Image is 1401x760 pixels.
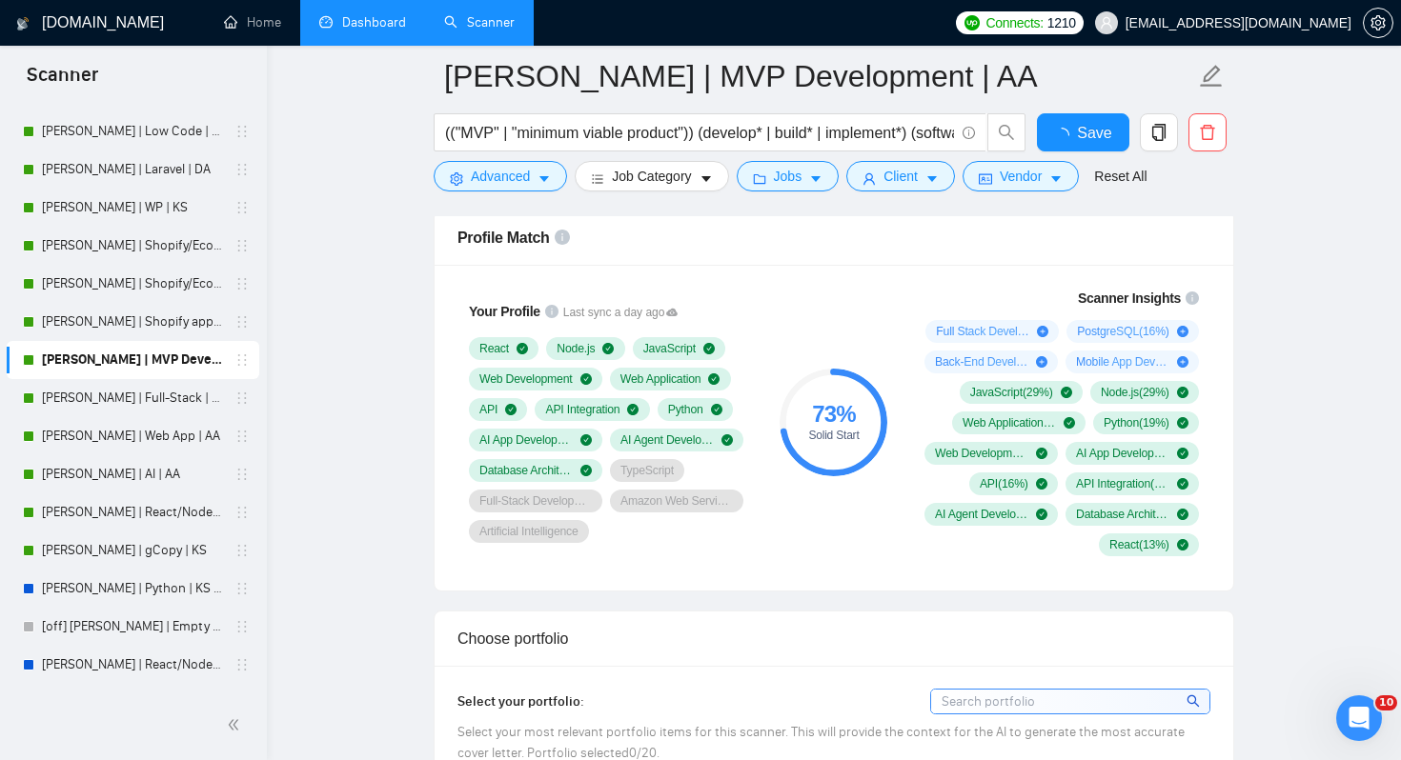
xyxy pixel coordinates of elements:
span: plus-circle [1037,326,1048,337]
span: info-circle [555,230,570,245]
span: Node.js ( 29 %) [1101,385,1169,400]
span: Select your portfolio: [457,693,584,710]
span: holder [234,352,250,368]
button: copy [1140,113,1178,151]
span: Python [668,402,703,417]
div: 73 % [780,403,887,426]
button: Save [1037,113,1129,151]
a: [PERSON_NAME] | React/Node | KS - WIP [42,646,223,684]
span: holder [234,276,250,291]
span: check-circle [1036,478,1047,490]
span: check-circle [1064,417,1075,429]
span: holder [234,581,250,596]
span: info-circle [545,305,558,318]
span: plus-circle [1177,356,1188,368]
span: delete [1189,124,1226,141]
button: setting [1363,8,1393,38]
span: check-circle [721,434,733,446]
span: Advanced [471,166,530,187]
span: API Integration ( 16 %) [1076,476,1169,491]
span: Amazon Web Services [620,493,733,509]
button: folderJobscaret-down [737,161,840,191]
span: copy [1141,124,1177,141]
span: Database Architecture [479,463,573,478]
span: check-circle [708,373,720,385]
span: Web Application [620,371,701,387]
span: plus-circle [1177,326,1188,337]
span: Client [883,166,918,187]
span: check-circle [1177,539,1188,550]
span: info-circle [963,127,975,139]
span: API [479,402,497,417]
img: upwork-logo.png [964,15,980,30]
span: Full Stack Development ( 42 %) [936,324,1029,339]
span: Job Category [612,166,691,187]
input: Search portfolio [931,690,1209,713]
span: Web Development ( 19 %) [935,446,1028,461]
span: Scanner [11,61,113,101]
span: API Integration [545,402,619,417]
span: PostgreSQL ( 16 %) [1077,324,1168,339]
span: Back-End Development ( 13 %) [935,354,1028,370]
span: Profile Match [457,230,550,246]
span: Mobile App Development ( 13 %) [1076,354,1169,370]
span: AI Agent Development [620,432,714,448]
input: Scanner name... [444,52,1195,100]
span: double-left [227,715,246,734]
div: Solid Start [780,430,887,441]
a: [PERSON_NAME] | Shopify app | DA [42,303,223,341]
a: setting [1363,15,1393,30]
span: Artificial Intelligence [479,524,579,539]
button: userClientcaret-down [846,161,955,191]
span: holder [234,467,250,482]
span: holder [234,390,250,406]
span: Jobs [774,166,802,187]
span: caret-down [925,171,939,186]
a: Reset All [1094,166,1147,187]
span: check-circle [1036,448,1047,459]
a: [archived] AS | g|eShopify | [PERSON_NAME] [42,684,223,722]
span: holder [234,200,250,215]
a: [PERSON_NAME] | AI | AA [42,455,223,493]
span: folder [753,171,766,186]
span: Python ( 19 %) [1104,415,1169,430]
button: delete [1188,113,1227,151]
span: API ( 16 %) [980,476,1028,491]
a: [PERSON_NAME] | MVP Development | AA [42,341,223,379]
span: check-circle [1061,387,1072,398]
span: check-circle [517,343,528,354]
a: [PERSON_NAME] | React/Node | AA [42,493,223,531]
span: caret-down [1049,171,1063,186]
span: Connects: [985,12,1043,33]
span: check-circle [1177,417,1188,429]
a: [PERSON_NAME] | gCopy | KS [42,531,223,570]
span: check-circle [1177,448,1188,459]
span: holder [234,124,250,139]
a: [PERSON_NAME] | Shopify/Ecom | DA [42,265,223,303]
span: bars [591,171,604,186]
a: dashboardDashboard [319,14,406,30]
span: holder [234,238,250,253]
a: searchScanner [444,14,515,30]
iframe: Intercom live chat [1336,695,1382,741]
span: Scanner Insights [1078,291,1181,305]
button: settingAdvancedcaret-down [434,161,567,191]
span: 1210 [1047,12,1076,33]
a: [PERSON_NAME] | Web App | AA [42,417,223,455]
a: [PERSON_NAME] | Python | KS - WIP [42,570,223,608]
span: check-circle [580,373,592,385]
span: Web Application ( 23 %) [963,415,1056,430]
span: user [1100,16,1113,30]
span: search [1187,690,1203,711]
span: holder [234,162,250,177]
span: edit [1199,64,1224,89]
span: caret-down [538,171,551,186]
span: user [863,171,876,186]
span: idcard [979,171,992,186]
span: 10 [1375,695,1397,710]
span: setting [450,171,463,186]
a: [PERSON_NAME] | Laravel | DA [42,150,223,189]
span: React ( 13 %) [1109,537,1169,552]
a: [PERSON_NAME] | Full-Stack | AA [42,379,223,417]
span: Last sync a day ago [563,304,678,322]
